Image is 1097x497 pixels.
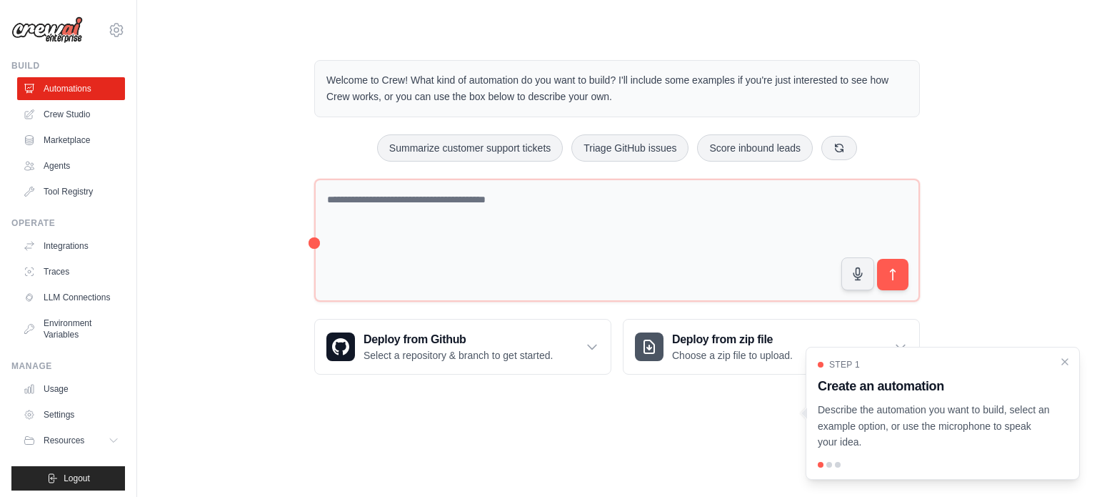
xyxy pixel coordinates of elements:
h3: Create an automation [818,376,1051,396]
a: Automations [17,77,125,100]
button: Close walkthrough [1059,356,1071,368]
div: Build [11,60,125,72]
span: Logout [64,473,90,484]
p: Welcome to Crew! What kind of automation do you want to build? I'll include some examples if you'... [326,72,908,105]
button: Resources [17,429,125,452]
a: Environment Variables [17,312,125,346]
h3: Deploy from zip file [672,331,793,348]
a: Traces [17,260,125,283]
p: Choose a zip file to upload. [672,348,793,363]
button: Summarize customer support tickets [377,134,563,162]
a: LLM Connections [17,286,125,309]
a: Crew Studio [17,103,125,126]
iframe: Chat Widget [1026,428,1097,497]
span: Resources [44,435,84,446]
a: Agents [17,154,125,177]
span: Step 1 [829,359,860,370]
p: Describe the automation you want to build, select an example option, or use the microphone to spe... [818,402,1051,451]
button: Triage GitHub issues [571,134,688,162]
img: Logo [11,16,83,44]
a: Marketplace [17,129,125,152]
a: Integrations [17,235,125,257]
button: Logout [11,466,125,491]
a: Usage [17,378,125,400]
div: Manage [11,360,125,372]
h3: Deploy from Github [364,331,553,348]
button: Score inbound leads [697,134,813,162]
a: Settings [17,403,125,426]
div: Operate [11,217,125,229]
p: Select a repository & branch to get started. [364,348,553,363]
a: Tool Registry [17,180,125,203]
